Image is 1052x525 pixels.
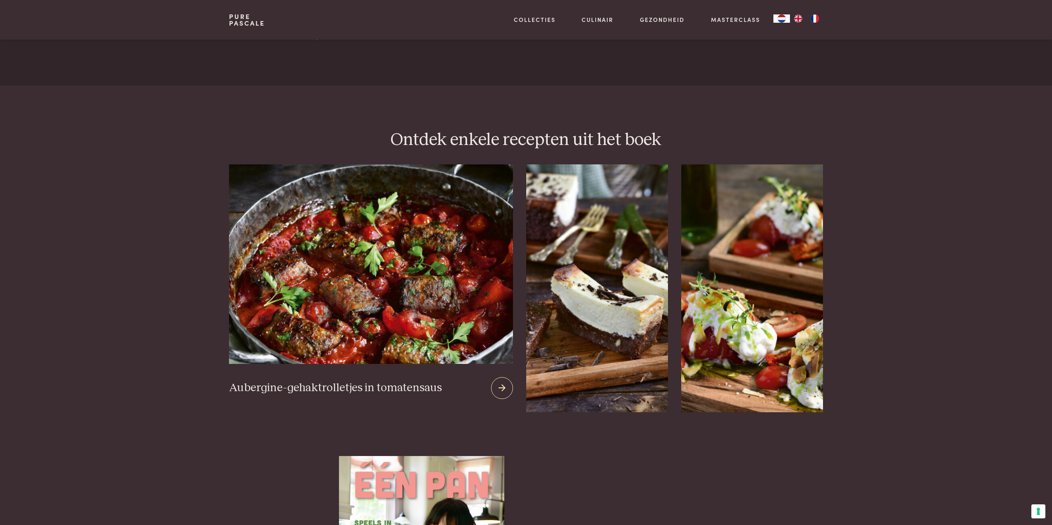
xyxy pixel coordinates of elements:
[229,381,442,395] h3: Aubergine-gehaktrolletjes in tomatensaus
[229,13,265,26] a: PurePascale
[526,164,668,412] img: Brownie-cheesecake
[790,14,806,23] a: EN
[790,14,823,23] ul: Language list
[711,15,760,24] a: Masterclass
[773,14,823,23] aside: Language selected: Nederlands
[582,15,613,24] a: Culinair
[514,15,556,24] a: Collecties
[773,14,790,23] a: NL
[773,14,790,23] div: Language
[229,129,823,151] h2: Ontdek enkele recepten uit het boek
[806,14,823,23] a: FR
[229,164,513,364] img: Aubergine-gehaktrolletjes in tomatensaus
[681,164,823,412] img: Gare gekoelde tomaat met stracciatella
[1031,504,1045,518] button: Uw voorkeuren voor toestemming voor trackingtechnologieën
[640,15,685,24] a: Gezondheid
[229,164,513,412] a: Aubergine-gehaktrolletjes in tomatensaus Aubergine-gehaktrolletjes in tomatensaus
